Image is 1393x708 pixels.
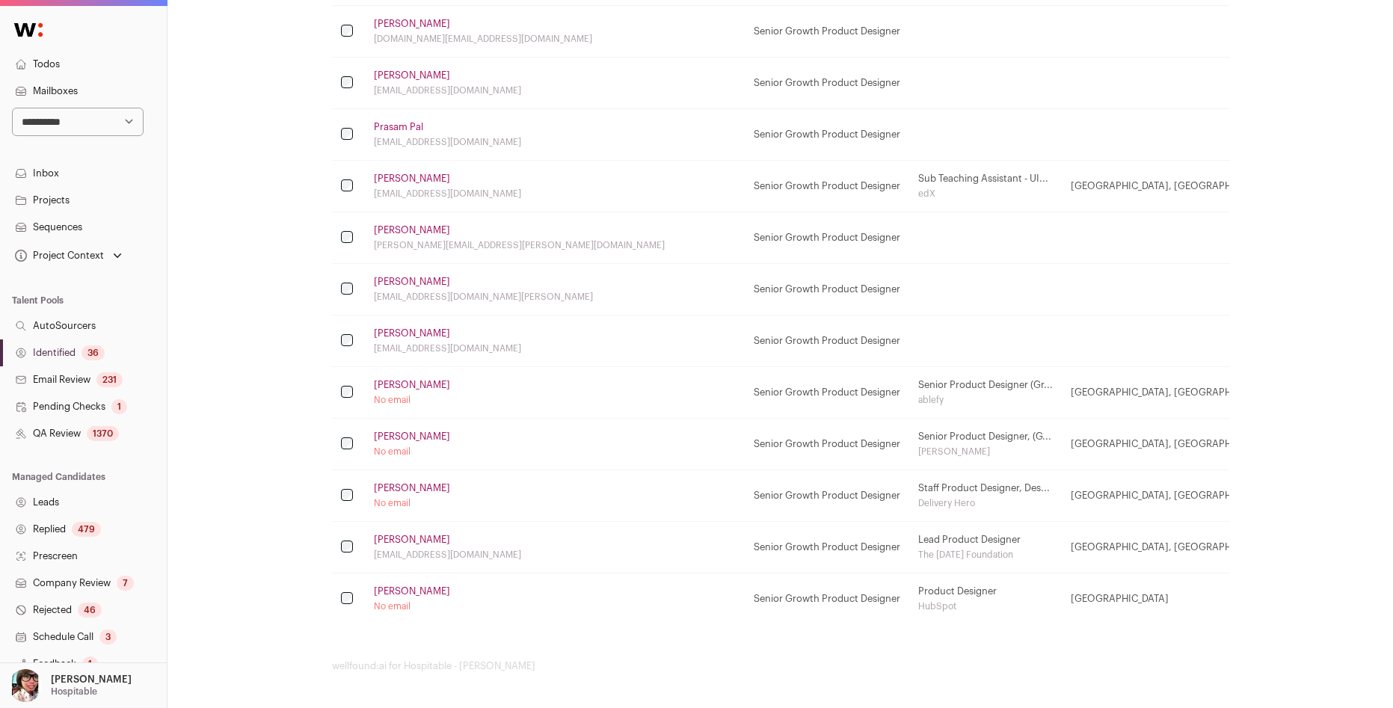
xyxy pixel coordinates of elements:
[117,576,134,591] div: 7
[374,446,736,458] div: No email
[1062,419,1384,470] td: [GEOGRAPHIC_DATA], [GEOGRAPHIC_DATA], [GEOGRAPHIC_DATA]
[374,534,450,546] a: [PERSON_NAME]
[745,419,909,470] td: Senior Growth Product Designer
[111,399,127,414] div: 1
[745,264,909,315] td: Senior Growth Product Designer
[918,394,1053,406] div: ablefy
[374,18,450,30] a: [PERSON_NAME]
[918,600,1053,612] div: HubSpot
[745,109,909,161] td: Senior Growth Product Designer
[12,245,125,266] button: Open dropdown
[909,161,1062,212] td: Sub Teaching Assistant - UI...
[374,482,450,494] a: [PERSON_NAME]
[745,573,909,625] td: Senior Growth Product Designer
[745,58,909,109] td: Senior Growth Product Designer
[72,522,101,537] div: 479
[909,367,1062,419] td: Senior Product Designer (Gr...
[745,212,909,264] td: Senior Growth Product Designer
[374,136,736,148] div: [EMAIL_ADDRESS][DOMAIN_NAME]
[6,15,51,45] img: Wellfound
[909,573,1062,625] td: Product Designer
[374,70,450,81] a: [PERSON_NAME]
[918,549,1053,561] div: The [DATE] Foundation
[374,327,450,339] a: [PERSON_NAME]
[12,250,104,262] div: Project Context
[96,372,123,387] div: 231
[918,497,1053,509] div: Delivery Hero
[374,188,736,200] div: [EMAIL_ADDRESS][DOMAIN_NAME]
[918,188,1053,200] div: edX
[374,291,736,303] div: [EMAIL_ADDRESS][DOMAIN_NAME][PERSON_NAME]
[6,669,135,702] button: Open dropdown
[909,522,1062,573] td: Lead Product Designer
[51,674,132,686] p: [PERSON_NAME]
[374,276,450,288] a: [PERSON_NAME]
[745,522,909,573] td: Senior Growth Product Designer
[374,431,450,443] a: [PERSON_NAME]
[1062,367,1384,419] td: [GEOGRAPHIC_DATA], [GEOGRAPHIC_DATA], [GEOGRAPHIC_DATA]
[374,84,736,96] div: [EMAIL_ADDRESS][DOMAIN_NAME]
[374,394,736,406] div: No email
[82,345,105,360] div: 36
[82,656,98,671] div: 1
[374,121,423,133] a: Prasam Pal
[332,660,1229,672] footer: wellfound:ai for Hospitable - [PERSON_NAME]
[374,224,450,236] a: [PERSON_NAME]
[374,600,736,612] div: No email
[918,446,1053,458] div: [PERSON_NAME]
[745,315,909,367] td: Senior Growth Product Designer
[745,470,909,522] td: Senior Growth Product Designer
[374,239,736,251] div: [PERSON_NAME][EMAIL_ADDRESS][PERSON_NAME][DOMAIN_NAME]
[374,497,736,509] div: No email
[374,379,450,391] a: [PERSON_NAME]
[745,367,909,419] td: Senior Growth Product Designer
[909,470,1062,522] td: Staff Product Designer, Des...
[1062,161,1384,212] td: [GEOGRAPHIC_DATA], [GEOGRAPHIC_DATA], [GEOGRAPHIC_DATA]
[374,585,450,597] a: [PERSON_NAME]
[1062,470,1384,522] td: [GEOGRAPHIC_DATA], [GEOGRAPHIC_DATA], [GEOGRAPHIC_DATA]
[51,686,97,698] p: Hospitable
[374,342,736,354] div: [EMAIL_ADDRESS][DOMAIN_NAME]
[374,173,450,185] a: [PERSON_NAME]
[374,33,736,45] div: [DOMAIN_NAME][EMAIL_ADDRESS][DOMAIN_NAME]
[87,426,119,441] div: 1370
[1062,522,1384,573] td: [GEOGRAPHIC_DATA], [GEOGRAPHIC_DATA], [GEOGRAPHIC_DATA]
[374,549,736,561] div: [EMAIL_ADDRESS][DOMAIN_NAME]
[909,419,1062,470] td: Senior Product Designer, (G...
[745,6,909,58] td: Senior Growth Product Designer
[78,603,102,618] div: 46
[9,669,42,702] img: 14759586-medium_jpg
[1062,573,1384,625] td: [GEOGRAPHIC_DATA]
[745,161,909,212] td: Senior Growth Product Designer
[99,629,117,644] div: 3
